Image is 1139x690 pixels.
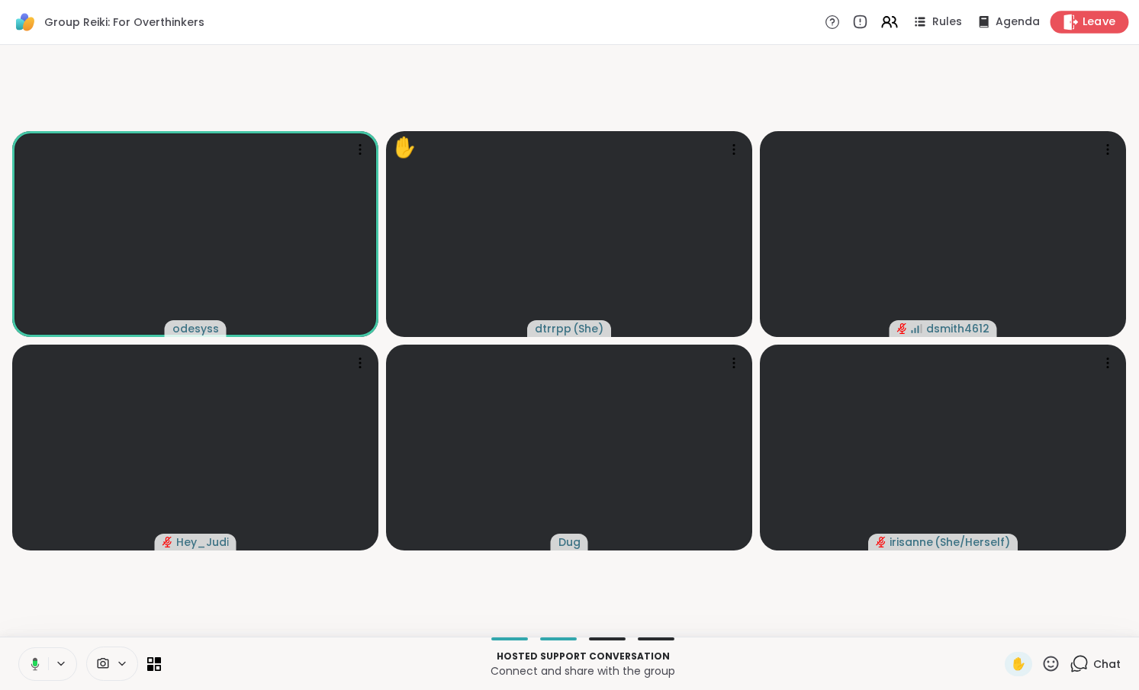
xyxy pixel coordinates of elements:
[535,321,571,336] span: dtrrpp
[890,534,933,550] span: irisanne
[44,14,204,30] span: Group Reiki: For Overthinkers
[926,321,989,336] span: dsmith4612
[996,14,1040,30] span: Agenda
[172,321,219,336] span: odesyss
[162,537,173,547] span: audio-muted
[573,321,603,336] span: ( She )
[170,650,996,663] p: Hosted support conversation
[1093,656,1121,672] span: Chat
[170,663,996,679] p: Connect and share with the group
[897,323,908,334] span: audio-muted
[932,14,962,30] span: Rules
[558,534,581,550] span: Dug
[1011,655,1026,673] span: ✋
[876,537,886,547] span: audio-muted
[392,133,417,162] div: ✋
[12,9,38,35] img: ShareWell Logomark
[1083,14,1116,30] span: Leave
[176,534,229,550] span: Hey_Judi
[935,534,1010,550] span: ( She/Herself )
